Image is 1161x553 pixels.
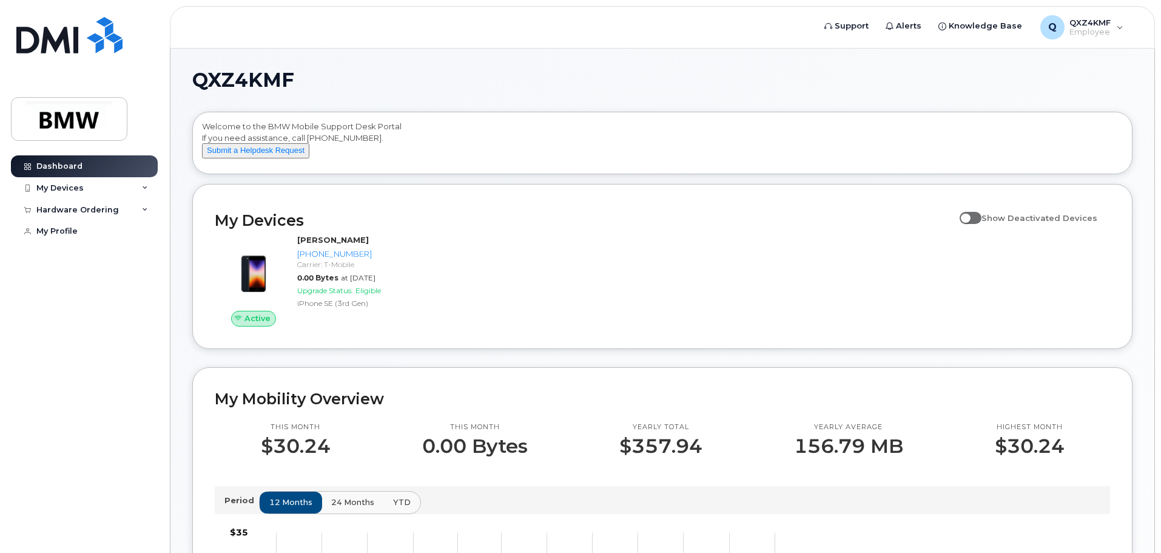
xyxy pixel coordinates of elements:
div: [PHONE_NUMBER] [297,248,423,260]
span: Upgrade Status: [297,286,353,295]
a: Submit a Helpdesk Request [202,145,309,155]
div: Welcome to the BMW Mobile Support Desk Portal If you need assistance, call [PHONE_NUMBER]. [202,121,1123,169]
tspan: $35 [230,527,248,538]
p: $30.24 [261,435,331,457]
p: This month [422,422,528,432]
span: 24 months [331,497,374,508]
img: image20231002-3703462-1angbar.jpeg [224,240,283,299]
h2: My Devices [215,211,954,229]
a: Active[PERSON_NAME][PHONE_NUMBER]Carrier: T-Mobile0.00 Bytesat [DATE]Upgrade Status:EligibleiPhon... [215,234,428,327]
p: $357.94 [619,435,702,457]
span: at [DATE] [341,273,375,282]
iframe: Messenger Launcher [1108,500,1152,544]
p: This month [261,422,331,432]
p: 156.79 MB [794,435,903,457]
p: 0.00 Bytes [422,435,528,457]
div: iPhone SE (3rd Gen) [297,298,423,308]
span: Show Deactivated Devices [981,213,1097,223]
div: Carrier: T-Mobile [297,259,423,270]
p: Yearly total [619,422,702,432]
h2: My Mobility Overview [215,390,1110,408]
strong: [PERSON_NAME] [297,235,369,245]
button: Submit a Helpdesk Request [202,143,309,158]
span: Eligible [355,286,381,295]
span: 0.00 Bytes [297,273,338,282]
span: Active [244,313,271,324]
input: Show Deactivated Devices [960,206,969,216]
p: Highest month [995,422,1065,432]
p: Yearly average [794,422,903,432]
p: $30.24 [995,435,1065,457]
span: YTD [393,497,411,508]
span: QXZ4KMF [192,71,294,89]
p: Period [224,495,259,506]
